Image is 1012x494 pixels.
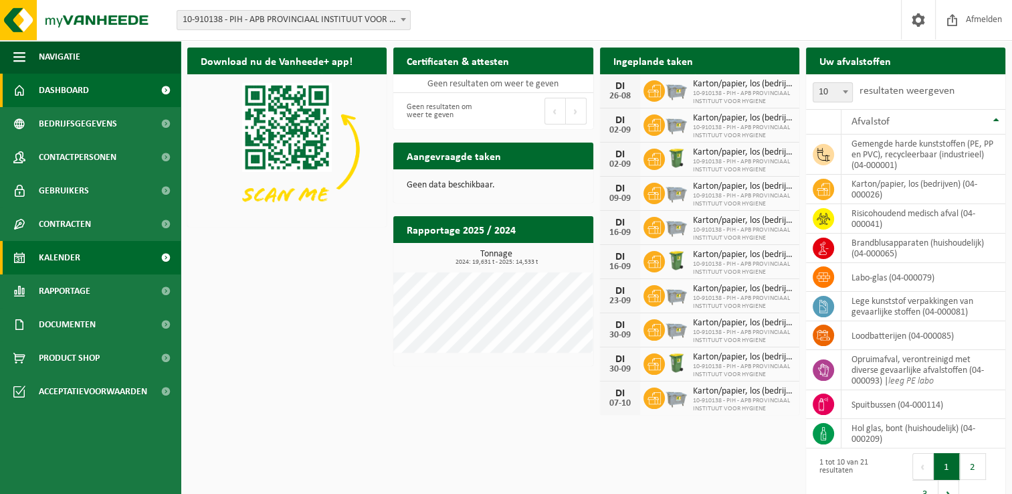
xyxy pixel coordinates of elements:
[813,82,853,102] span: 10
[393,216,529,242] h2: Rapportage 2025 / 2024
[693,352,793,363] span: Karton/papier, los (bedrijven)
[177,10,411,30] span: 10-910138 - PIH - APB PROVINCIAAL INSTITUUT VOOR HYGIENE - ANTWERPEN
[39,107,117,141] span: Bedrijfsgegevens
[693,397,793,413] span: 10-910138 - PIH - APB PROVINCIAAL INSTITUUT VOOR HYGIENE
[39,208,91,241] span: Contracten
[841,204,1005,234] td: risicohoudend medisch afval (04-000041)
[665,317,688,340] img: WB-2500-GAL-GY-01
[607,81,633,92] div: DI
[607,388,633,399] div: DI
[841,135,1005,175] td: gemengde harde kunststoffen (PE, PP en PVC), recycleerbaar (industrieel) (04-000001)
[693,363,793,379] span: 10-910138 - PIH - APB PROVINCIAAL INSTITUUT VOOR HYGIENE
[607,194,633,203] div: 09-09
[665,181,688,203] img: WB-2500-GAL-GY-01
[693,260,793,276] span: 10-910138 - PIH - APB PROVINCIAAL INSTITUUT VOOR HYGIENE
[665,351,688,374] img: WB-0240-HPE-GN-50
[566,98,587,125] button: Next
[39,241,80,274] span: Kalender
[39,274,90,308] span: Rapportage
[841,175,1005,204] td: karton/papier, los (bedrijven) (04-000026)
[187,48,366,74] h2: Download nu de Vanheede+ app!
[607,399,633,408] div: 07-10
[607,126,633,135] div: 02-09
[393,74,593,93] td: Geen resultaten om weer te geven
[607,262,633,272] div: 16-09
[851,116,890,127] span: Afvalstof
[693,318,793,329] span: Karton/papier, los (bedrijven)
[934,453,960,480] button: 1
[607,218,633,228] div: DI
[693,284,793,295] span: Karton/papier, los (bedrijven)
[607,252,633,262] div: DI
[806,48,904,74] h2: Uw afvalstoffen
[693,250,793,260] span: Karton/papier, los (bedrijven)
[39,341,100,375] span: Product Shop
[39,375,147,408] span: Acceptatievoorwaarden
[693,113,793,124] span: Karton/papier, los (bedrijven)
[400,259,593,266] span: 2024: 19,631 t - 2025: 14,533 t
[607,354,633,365] div: DI
[39,174,89,208] span: Gebruikers
[665,249,688,272] img: WB-0240-HPE-GN-50
[607,149,633,160] div: DI
[39,308,96,341] span: Documenten
[665,147,688,169] img: WB-0240-HPE-GN-50
[693,386,793,397] span: Karton/papier, los (bedrijven)
[400,96,486,126] div: Geen resultaten om weer te geven
[859,86,954,96] label: resultaten weergeven
[607,183,633,194] div: DI
[600,48,706,74] h2: Ingeplande taken
[841,419,1005,448] td: hol glas, bont (huishoudelijk) (04-000209)
[393,48,522,74] h2: Certificaten & attesten
[607,92,633,101] div: 26-08
[607,228,633,238] div: 16-09
[693,147,793,158] span: Karton/papier, los (bedrijven)
[693,124,793,140] span: 10-910138 - PIH - APB PROVINCIAAL INSTITUUT VOOR HYGIENE
[960,453,986,480] button: 2
[177,11,410,29] span: 10-910138 - PIH - APB PROVINCIAAL INSTITUUT VOOR HYGIENE - ANTWERPEN
[39,40,80,74] span: Navigatie
[841,292,1005,321] td: lege kunststof verpakkingen van gevaarlijke stoffen (04-000081)
[693,329,793,345] span: 10-910138 - PIH - APB PROVINCIAAL INSTITUUT VOOR HYGIENE
[693,226,793,242] span: 10-910138 - PIH - APB PROVINCIAAL INSTITUUT VOOR HYGIENE
[665,283,688,306] img: WB-2500-GAL-GY-01
[494,242,592,269] a: Bekijk rapportage
[665,215,688,238] img: WB-2500-GAL-GY-01
[607,160,633,169] div: 02-09
[693,79,793,90] span: Karton/papier, los (bedrijven)
[693,158,793,174] span: 10-910138 - PIH - APB PROVINCIAAL INSTITUUT VOOR HYGIENE
[400,250,593,266] h3: Tonnage
[39,74,89,107] span: Dashboard
[693,192,793,208] span: 10-910138 - PIH - APB PROVINCIAAL INSTITUUT VOOR HYGIENE
[607,286,633,297] div: DI
[841,390,1005,419] td: spuitbussen (04-000114)
[693,216,793,226] span: Karton/papier, los (bedrijven)
[888,376,934,386] i: leeg PE labo
[693,90,793,106] span: 10-910138 - PIH - APB PROVINCIAAL INSTITUUT VOOR HYGIENE
[841,321,1005,350] td: loodbatterijen (04-000085)
[607,320,633,331] div: DI
[607,115,633,126] div: DI
[912,453,934,480] button: Previous
[607,331,633,340] div: 30-09
[393,143,514,169] h2: Aangevraagde taken
[813,83,852,102] span: 10
[841,350,1005,390] td: opruimafval, verontreinigd met diverse gevaarlijke afvalstoffen (04-000093) |
[544,98,566,125] button: Previous
[665,78,688,101] img: WB-2500-GAL-GY-01
[693,181,793,192] span: Karton/papier, los (bedrijven)
[607,297,633,306] div: 23-09
[665,386,688,408] img: WB-2500-GAL-GY-01
[187,74,387,224] img: Download de VHEPlus App
[665,112,688,135] img: WB-2500-GAL-GY-01
[407,181,579,190] p: Geen data beschikbaar.
[39,141,116,174] span: Contactpersonen
[693,295,793,311] span: 10-910138 - PIH - APB PROVINCIAAL INSTITUUT VOOR HYGIENE
[841,234,1005,263] td: brandblusapparaten (huishoudelijk) (04-000065)
[841,263,1005,292] td: labo-glas (04-000079)
[607,365,633,374] div: 30-09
